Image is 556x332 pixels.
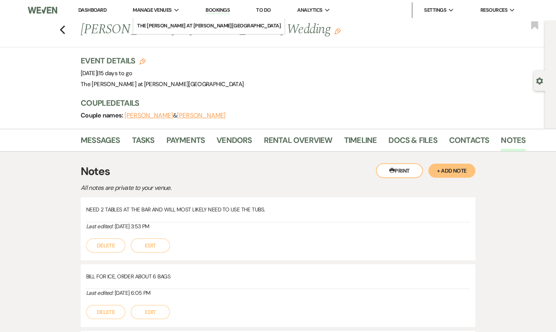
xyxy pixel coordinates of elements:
[428,164,475,178] button: + Add Note
[424,6,446,14] span: Settings
[166,134,205,151] a: Payments
[480,6,507,14] span: Resources
[536,77,543,84] button: Open lead details
[206,7,230,14] a: Bookings
[86,289,470,297] div: [DATE] 6:05 PM
[81,183,355,193] p: All notes are private to your venue.
[28,2,57,18] img: Weven Logo
[388,134,437,151] a: Docs & Files
[133,6,171,14] span: Manage Venues
[78,7,107,13] a: Dashboard
[81,20,431,39] h1: [PERSON_NAME] & [PERSON_NAME] Wedding
[297,6,322,14] span: Analytics
[86,272,470,281] p: BILL FOR ICE, ORDER ABOUT 6 BAGS
[125,112,173,119] button: [PERSON_NAME]
[132,134,155,151] a: Tasks
[81,97,519,108] h3: Couple Details
[86,289,113,296] i: Last edited:
[81,69,132,77] span: [DATE]
[501,134,525,151] a: Notes
[133,18,285,34] a: The [PERSON_NAME] at [PERSON_NAME][GEOGRAPHIC_DATA]
[81,163,475,180] h3: Notes
[137,22,281,30] li: The [PERSON_NAME] at [PERSON_NAME][GEOGRAPHIC_DATA]
[125,112,226,119] span: &
[177,112,226,119] button: [PERSON_NAME]
[81,80,244,88] span: The [PERSON_NAME] at [PERSON_NAME][GEOGRAPHIC_DATA]
[81,55,244,66] h3: Event Details
[131,305,170,319] button: Edit
[86,205,470,214] p: NEED 2 TABLES AT THE BAR AND WILL MOST LIKELY NEED TO USE THE TUBS.
[97,69,132,77] span: |
[264,134,332,151] a: Rental Overview
[256,7,271,13] a: To Do
[217,134,252,151] a: Vendors
[81,111,125,119] span: Couple names:
[449,134,489,151] a: Contacts
[86,222,470,231] div: [DATE] 3:53 PM
[86,223,113,230] i: Last edited:
[334,27,341,34] button: Edit
[344,134,377,151] a: Timeline
[131,238,170,253] button: Edit
[99,69,132,77] span: 15 days to go
[86,238,125,253] button: Delete
[81,134,120,151] a: Messages
[86,305,125,319] button: Delete
[376,163,423,178] button: Print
